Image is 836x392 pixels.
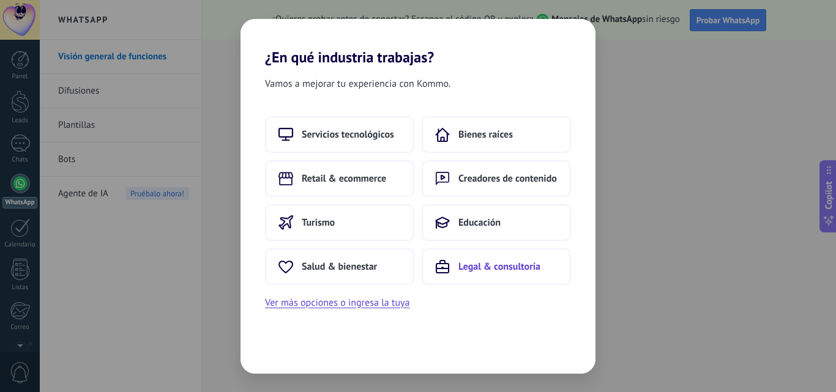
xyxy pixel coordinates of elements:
[302,216,335,229] span: Turismo
[422,248,571,285] button: Legal & consultoría
[458,128,513,141] span: Bienes raíces
[302,172,386,185] span: Retail & ecommerce
[265,295,409,311] button: Ver más opciones o ingresa la tuya
[265,204,414,241] button: Turismo
[302,261,377,273] span: Salud & bienestar
[422,160,571,197] button: Creadores de contenido
[422,116,571,153] button: Bienes raíces
[458,261,540,273] span: Legal & consultoría
[458,172,557,185] span: Creadores de contenido
[241,19,595,66] h2: ¿En qué industria trabajas?
[265,76,450,92] span: Vamos a mejorar tu experiencia con Kommo.
[265,248,414,285] button: Salud & bienestar
[302,128,394,141] span: Servicios tecnológicos
[458,216,501,229] span: Educación
[422,204,571,241] button: Educación
[265,160,414,197] button: Retail & ecommerce
[265,116,414,153] button: Servicios tecnológicos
